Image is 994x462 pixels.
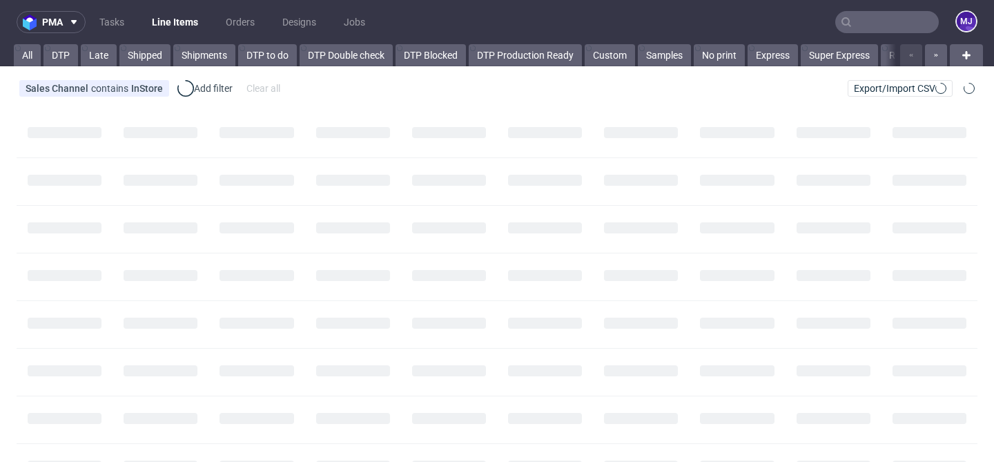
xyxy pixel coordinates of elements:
[335,11,373,33] a: Jobs
[957,12,976,31] figcaption: MJ
[175,77,235,99] div: Add filter
[119,44,170,66] a: Shipped
[274,11,324,33] a: Designs
[43,44,78,66] a: DTP
[396,44,466,66] a: DTP Blocked
[14,44,41,66] a: All
[694,44,745,66] a: No print
[91,83,131,94] span: contains
[801,44,878,66] a: Super Express
[469,44,582,66] a: DTP Production Ready
[173,44,235,66] a: Shipments
[238,44,297,66] a: DTP to do
[26,83,91,94] span: Sales Channel
[81,44,117,66] a: Late
[848,80,953,97] button: Export/Import CSV
[748,44,798,66] a: Express
[131,83,163,94] div: InStore
[585,44,635,66] a: Custom
[217,11,263,33] a: Orders
[144,11,206,33] a: Line Items
[244,79,283,98] div: Clear all
[638,44,691,66] a: Samples
[17,11,86,33] button: pma
[854,83,946,94] span: Export/Import CSV
[881,44,928,66] a: Reprint
[42,17,63,27] span: pma
[91,11,133,33] a: Tasks
[300,44,393,66] a: DTP Double check
[23,15,42,30] img: logo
